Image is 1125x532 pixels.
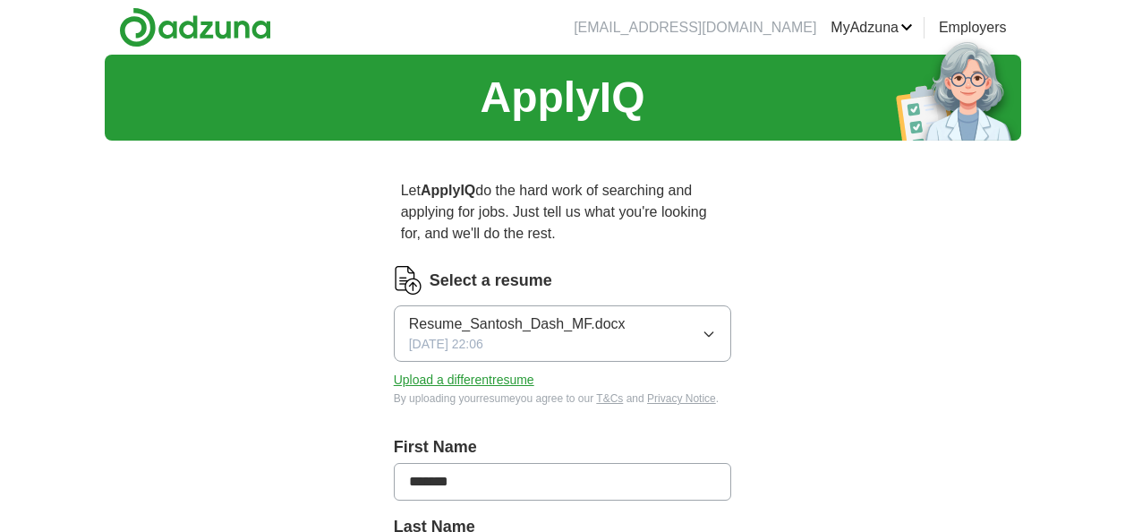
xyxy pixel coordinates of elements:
img: Adzuna logo [119,7,271,47]
li: [EMAIL_ADDRESS][DOMAIN_NAME] [574,17,816,39]
label: First Name [394,435,732,459]
p: Let do the hard work of searching and applying for jobs. Just tell us what you're looking for, an... [394,173,732,252]
a: MyAdzuna [831,17,913,39]
h1: ApplyIQ [480,65,644,130]
div: By uploading your resume you agree to our and . [394,390,732,407]
span: [DATE] 22:06 [409,335,483,354]
label: Select a resume [430,269,552,293]
strong: ApplyIQ [421,183,475,198]
a: Privacy Notice [647,392,716,405]
a: T&Cs [596,392,623,405]
span: Resume_Santosh_Dash_MF.docx [409,313,626,335]
img: CV Icon [394,266,422,295]
a: Employers [939,17,1007,39]
button: Upload a differentresume [394,371,534,390]
button: Resume_Santosh_Dash_MF.docx[DATE] 22:06 [394,305,732,362]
